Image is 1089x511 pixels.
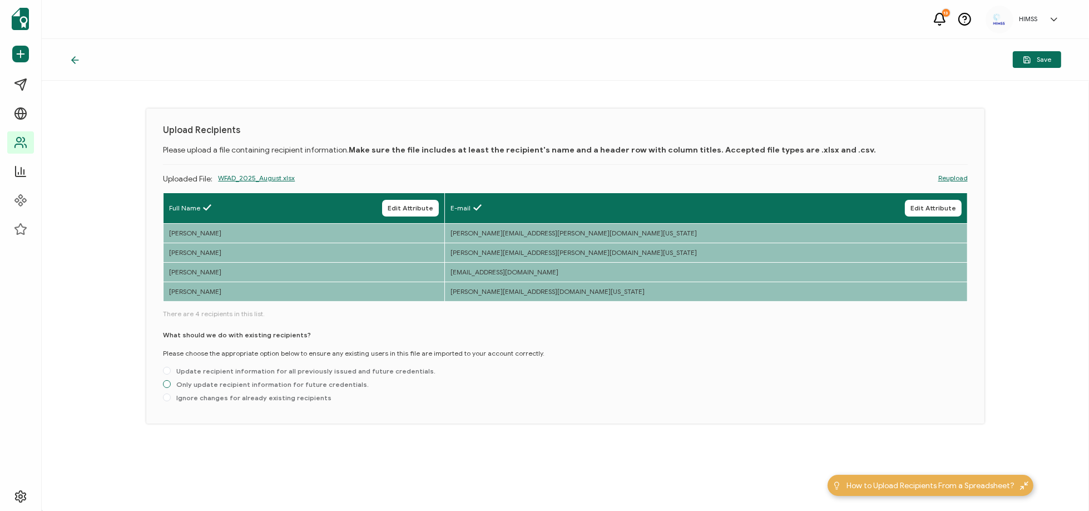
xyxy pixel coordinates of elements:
span: How to Upload Recipients From a Spreadsheet? [847,480,1014,492]
iframe: Chat Widget [1033,458,1089,511]
span: E-mail [451,203,471,213]
button: Save [1013,51,1061,68]
span: Full Name [169,203,200,213]
b: Make sure the file includes at least the recipient's name and a header row with column titles. Ac... [349,145,876,155]
span: Update recipient information for all previously issued and future credentials. [171,367,435,375]
span: Edit Attribute [388,205,433,212]
td: [PERSON_NAME] [164,224,445,243]
div: 13 [942,9,950,17]
img: sertifier-logomark-colored.svg [12,8,29,30]
p: What should we do with existing recipients? [163,330,311,340]
span: Only update recipient information for future credentials. [171,380,369,389]
td: [EMAIL_ADDRESS][DOMAIN_NAME] [445,263,967,282]
td: [PERSON_NAME] [164,243,445,263]
h5: HIMSS [1019,15,1037,23]
button: Edit Attribute [905,200,962,217]
span: Save [1023,56,1051,64]
p: Uploaded File: [163,173,212,187]
span: WFAD_2025_August.xlsx [218,173,295,201]
span: Ignore changes for already existing recipients [171,394,331,402]
p: Please upload a file containing recipient information. [163,144,967,156]
td: [PERSON_NAME][EMAIL_ADDRESS][PERSON_NAME][DOMAIN_NAME][US_STATE] [445,243,967,263]
p: Please choose the appropriate option below to ensure any existing users in this file are imported... [163,348,544,358]
td: [PERSON_NAME][EMAIL_ADDRESS][DOMAIN_NAME][US_STATE] [445,282,967,302]
td: [PERSON_NAME] [164,263,445,282]
span: Edit Attribute [910,205,956,212]
a: Reupload [938,173,968,183]
img: bf0b680b-21af-47f2-944f-f2449dd1c349.png [991,11,1008,27]
td: [PERSON_NAME] [164,282,445,302]
img: minimize-icon.svg [1020,481,1028,490]
span: There are 4 recipients in this list. [163,309,967,319]
td: [PERSON_NAME][EMAIL_ADDRESS][PERSON_NAME][DOMAIN_NAME][US_STATE] [445,224,967,243]
h1: Upload Recipients [163,125,967,136]
button: Edit Attribute [382,200,439,217]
